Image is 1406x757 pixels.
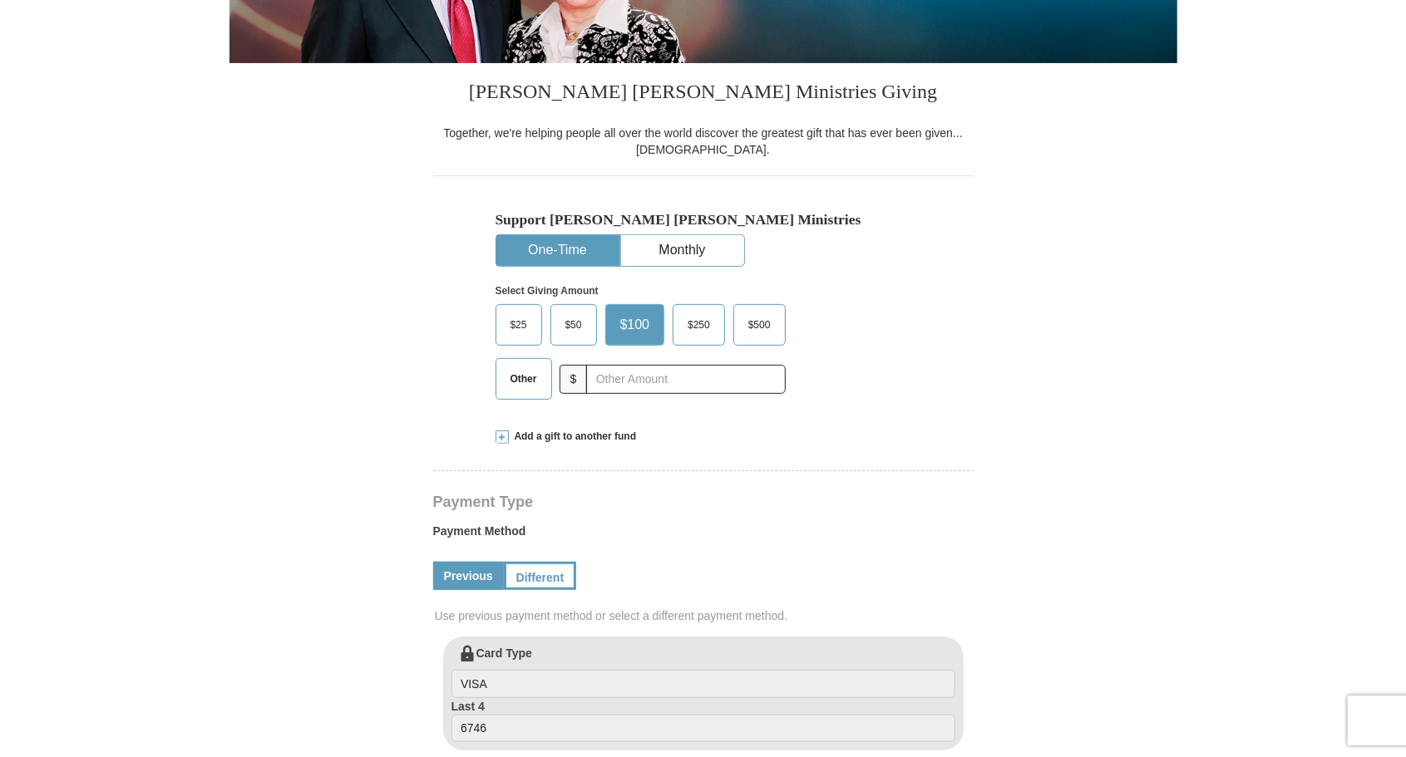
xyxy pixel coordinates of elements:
[451,670,955,698] input: Card Type
[557,312,590,337] span: $50
[560,365,588,394] span: $
[502,366,545,391] span: Other
[586,365,785,394] input: Other Amount
[433,63,974,125] h3: [PERSON_NAME] [PERSON_NAME] Ministries Giving
[435,607,975,624] span: Use previous payment method or select a different payment method.
[612,312,659,337] span: $100
[433,125,974,158] div: Together, we're helping people all over the world discover the greatest gift that has ever been g...
[740,312,779,337] span: $500
[502,312,535,337] span: $25
[509,430,637,444] span: Add a gift to another fund
[621,235,744,266] button: Monthly
[433,495,974,509] h4: Payment Type
[451,698,955,743] label: Last 4
[504,562,577,590] a: Different
[451,645,955,698] label: Card Type
[496,285,599,297] strong: Select Giving Amount
[679,312,718,337] span: $250
[433,523,974,548] label: Payment Method
[451,715,955,743] input: Last 4
[433,562,504,590] a: Previous
[496,211,911,229] h5: Support [PERSON_NAME] [PERSON_NAME] Ministries
[496,235,619,266] button: One-Time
